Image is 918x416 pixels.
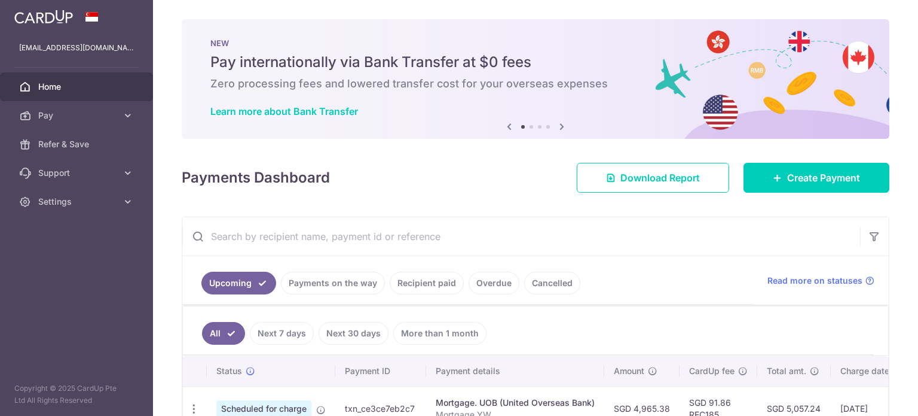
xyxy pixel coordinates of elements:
span: Create Payment [787,171,860,185]
span: Amount [614,365,644,377]
a: More than 1 month [393,322,486,345]
h5: Pay internationally via Bank Transfer at $0 fees [210,53,861,72]
p: [EMAIL_ADDRESS][DOMAIN_NAME] [19,42,134,54]
a: All [202,322,245,345]
a: Overdue [469,272,519,294]
span: CardUp fee [689,365,735,377]
h4: Payments Dashboard [182,167,330,189]
span: Charge date [840,365,889,377]
h6: Zero processing fees and lowered transfer cost for your overseas expenses [210,77,861,91]
span: Read more on statuses [767,275,862,287]
a: Recipient paid [390,272,464,294]
a: Learn more about Bank Transfer [210,105,358,117]
span: Total amt. [767,365,806,377]
img: CardUp [14,10,73,24]
span: Refer & Save [38,138,117,150]
a: Download Report [577,163,729,193]
span: Pay [38,110,117,122]
a: Next 7 days [250,322,314,345]
span: Support [38,167,117,179]
a: Cancelled [524,272,580,294]
input: Search by recipient name, payment id or reference [182,217,860,256]
th: Payment ID [335,356,426,387]
img: Bank transfer banner [182,19,889,139]
div: Mortgage. UOB (United Overseas Bank) [436,397,595,409]
span: Status [216,365,242,377]
a: Create Payment [743,163,889,193]
a: Payments on the way [281,272,385,294]
span: Settings [38,196,117,208]
th: Payment details [426,356,604,387]
a: Upcoming [201,272,276,294]
span: Home [38,81,117,93]
a: Read more on statuses [767,275,874,287]
span: Download Report [620,171,700,185]
p: NEW [210,38,861,48]
a: Next 30 days [319,322,388,345]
